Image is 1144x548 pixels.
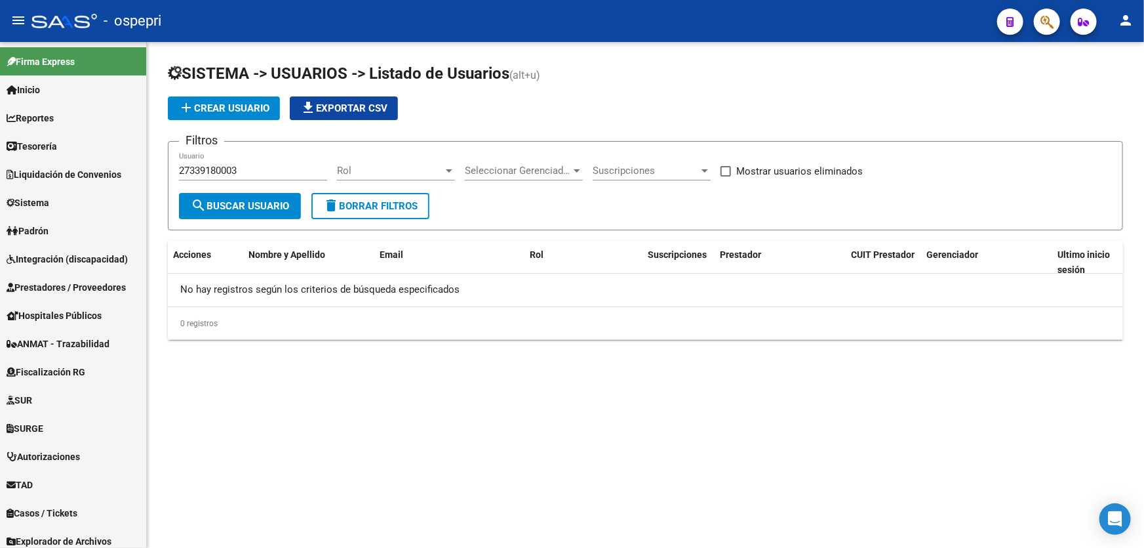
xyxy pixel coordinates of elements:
[168,64,509,83] span: SISTEMA -> USUARIOS -> Listado de Usuarios
[524,241,642,284] datatable-header-cell: Rol
[168,96,280,120] button: Crear Usuario
[168,241,243,284] datatable-header-cell: Acciones
[243,241,374,284] datatable-header-cell: Nombre y Apellido
[7,393,32,408] span: SUR
[7,280,126,295] span: Prestadores / Proveedores
[7,54,75,69] span: Firma Express
[7,506,77,520] span: Casos / Tickets
[179,193,301,219] button: Buscar Usuario
[921,241,1052,284] datatable-header-cell: Gerenciador
[7,450,80,464] span: Autorizaciones
[191,200,289,212] span: Buscar Usuario
[715,241,846,284] datatable-header-cell: Prestador
[168,274,1123,306] div: No hay registros según los criterios de búsqueda especificados
[168,307,1123,340] div: 0 registros
[530,249,543,260] span: Rol
[1118,12,1134,28] mat-icon: person
[7,167,121,182] span: Liquidación de Convenios
[300,100,316,116] mat-icon: file_download
[720,249,761,260] span: Prestador
[1099,503,1131,535] div: Open Intercom Messenger
[7,421,43,436] span: SURGE
[846,241,921,284] datatable-header-cell: CUIT Prestador
[173,249,211,260] span: Acciones
[374,241,505,284] datatable-header-cell: Email
[248,249,325,260] span: Nombre y Apellido
[7,111,54,125] span: Reportes
[311,193,429,219] button: Borrar Filtros
[7,308,102,323] span: Hospitales Públicos
[1057,249,1110,275] span: Ultimo inicio sesión
[7,337,109,351] span: ANMAT - Trazabilidad
[1052,241,1144,284] datatable-header-cell: Ultimo inicio sesión
[104,7,161,35] span: - ospepri
[7,478,33,492] span: TAD
[7,365,85,379] span: Fiscalización RG
[290,96,398,120] button: Exportar CSV
[323,198,339,213] mat-icon: delete
[736,163,863,179] span: Mostrar usuarios eliminados
[648,249,707,260] span: Suscripciones
[191,198,207,213] mat-icon: search
[323,200,418,212] span: Borrar Filtros
[178,100,194,116] mat-icon: add
[179,131,224,150] h3: Filtros
[10,12,26,28] mat-icon: menu
[465,165,571,177] span: Seleccionar Gerenciador
[7,252,128,266] span: Integración (discapacidad)
[642,241,715,284] datatable-header-cell: Suscripciones
[593,165,699,177] span: Suscripciones
[7,139,57,154] span: Tesorería
[7,83,40,97] span: Inicio
[178,102,269,114] span: Crear Usuario
[926,249,978,260] span: Gerenciador
[380,249,403,260] span: Email
[851,249,915,260] span: CUIT Prestador
[509,69,540,81] span: (alt+u)
[300,102,387,114] span: Exportar CSV
[7,224,49,238] span: Padrón
[337,165,443,177] span: Rol
[7,196,49,210] span: Sistema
